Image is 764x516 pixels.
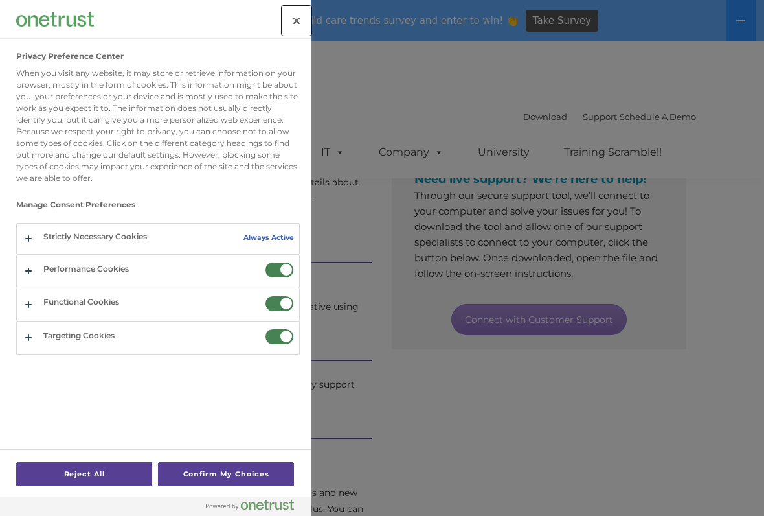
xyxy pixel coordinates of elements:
div: When you visit any website, it may store or retrieve information on your browser, mostly in the f... [16,67,300,184]
h2: Privacy Preference Center [16,52,124,61]
h3: Manage Consent Preferences [16,200,300,216]
img: Powered by OneTrust Opens in a new Tab [206,500,294,510]
button: Confirm My Choices [158,462,294,486]
button: Reject All [16,462,152,486]
button: Close [282,6,311,35]
div: Company Logo [16,6,94,32]
a: Powered by OneTrust Opens in a new Tab [206,500,304,516]
img: Company Logo [16,12,94,26]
